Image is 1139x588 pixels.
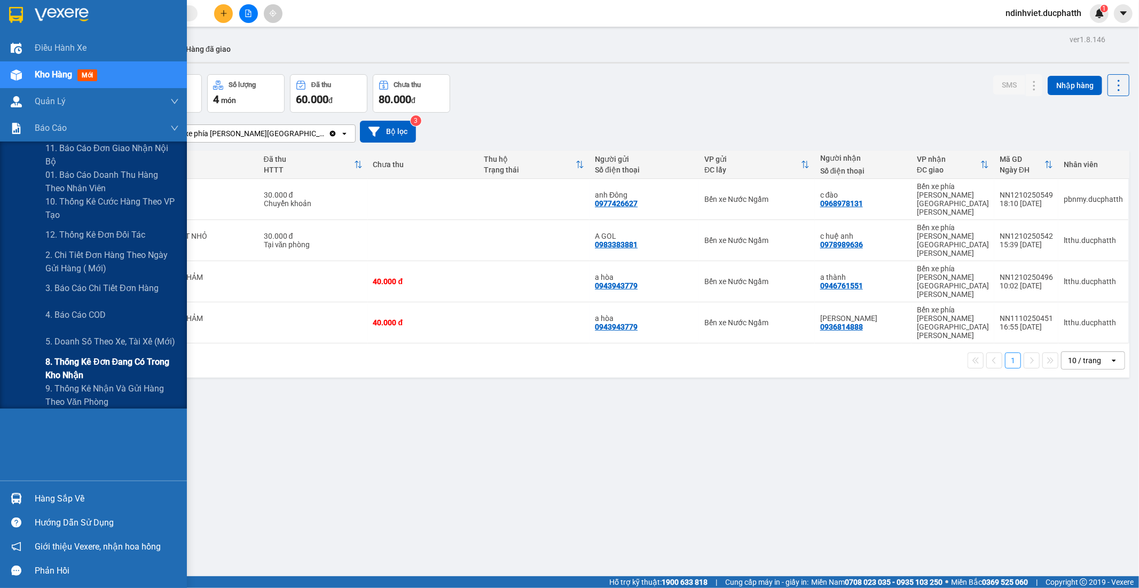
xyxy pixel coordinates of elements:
[820,273,906,281] div: a thành
[945,580,948,584] span: ⚪️
[1080,578,1087,586] span: copyright
[264,240,363,249] div: Tại văn phòng
[1101,5,1108,12] sup: 1
[820,240,863,249] div: 0978989636
[917,182,989,216] div: Bến xe phía [PERSON_NAME][GEOGRAPHIC_DATA][PERSON_NAME]
[35,95,66,108] span: Quản Lý
[1119,9,1128,18] span: caret-down
[11,123,22,134] img: solution-icon
[820,167,906,175] div: Số điện thoại
[35,563,179,579] div: Phản hồi
[373,277,474,286] div: 40.000 đ
[1064,318,1123,327] div: ltthu.ducphatth
[170,124,179,132] span: down
[269,10,277,17] span: aim
[45,168,179,195] span: 01. Báo cáo doanh thu hàng theo nhân viên
[264,199,363,208] div: Chuyển khoản
[45,142,179,168] span: 11. Báo cáo đơn giao nhận nội bộ
[994,151,1058,179] th: Toggle SortBy
[158,314,253,323] div: 1 KIỆN THẢM
[45,335,175,348] span: 5. Doanh số theo xe, tài xế (mới)
[11,493,22,504] img: warehouse-icon
[207,74,285,113] button: Số lượng4món
[328,96,333,105] span: đ
[45,195,179,222] span: 10. Thống kê cước hàng theo VP tạo
[35,69,72,80] span: Kho hàng
[264,4,282,23] button: aim
[704,155,801,163] div: VP gửi
[11,69,22,81] img: warehouse-icon
[595,166,694,174] div: Số điện thoại
[1000,240,1053,249] div: 15:39 [DATE]
[177,36,239,62] button: Hàng đã giao
[264,166,354,174] div: HTTT
[296,93,328,106] span: 60.000
[158,281,253,290] div: NNTT
[609,576,708,588] span: Hỗ trợ kỹ thuật:
[1102,5,1106,12] span: 1
[917,305,989,340] div: Bến xe phía [PERSON_NAME][GEOGRAPHIC_DATA][PERSON_NAME]
[45,355,179,382] span: 8. Thống kê đơn đang có trong kho nhận
[394,81,421,89] div: Chưa thu
[45,281,159,295] span: 3. Báo cáo chi tiết đơn hàng
[373,74,450,113] button: Chưa thu80.000đ
[595,323,638,331] div: 0943943779
[9,7,23,23] img: logo-vxr
[820,323,863,331] div: 0936814888
[290,74,367,113] button: Đã thu60.000đ
[917,264,989,299] div: Bến xe phía [PERSON_NAME][GEOGRAPHIC_DATA][PERSON_NAME]
[716,576,717,588] span: |
[170,97,179,106] span: down
[997,6,1090,20] span: ndinhviet.ducphatth
[1048,76,1102,95] button: Nhập hàng
[699,151,815,179] th: Toggle SortBy
[917,166,980,174] div: ĐC giao
[35,515,179,531] div: Hướng dẫn sử dụng
[1000,281,1053,290] div: 10:02 [DATE]
[264,191,363,199] div: 30.000 đ
[1064,195,1123,203] div: pbnmy.ducphatth
[158,195,253,203] div: 1 ct
[704,277,810,286] div: Bến xe Nước Ngầm
[229,81,256,89] div: Số lượng
[1114,4,1133,23] button: caret-down
[170,128,326,139] div: Bến xe phía [PERSON_NAME][GEOGRAPHIC_DATA][PERSON_NAME]
[982,578,1028,586] strong: 0369 525 060
[411,115,421,126] sup: 3
[158,240,253,249] div: NGTT
[595,191,694,199] div: anh Đông
[214,4,233,23] button: plus
[360,121,416,143] button: Bộ lọc
[1110,356,1118,365] svg: open
[595,155,694,163] div: Người gửi
[951,576,1028,588] span: Miền Bắc
[1000,314,1053,323] div: NN1110250451
[11,96,22,107] img: warehouse-icon
[1000,166,1044,174] div: Ngày ĐH
[1000,199,1053,208] div: 18:10 [DATE]
[45,308,106,322] span: 4. Báo cáo COD
[35,41,87,54] span: Điều hành xe
[820,154,906,162] div: Người nhận
[704,318,810,327] div: Bến xe Nước Ngầm
[311,81,331,89] div: Đã thu
[220,10,227,17] span: plus
[35,121,67,135] span: Báo cáo
[264,232,363,240] div: 30.000 đ
[1064,236,1123,245] div: ltthu.ducphatth
[11,542,21,552] span: notification
[820,232,906,240] div: c huệ anh
[912,151,994,179] th: Toggle SortBy
[595,240,638,249] div: 0983383881
[158,155,253,163] div: Tên món
[725,576,808,588] span: Cung cấp máy in - giấy in:
[595,232,694,240] div: A GOL
[820,191,906,199] div: c đào
[811,576,942,588] span: Miền Nam
[239,4,258,23] button: file-add
[1000,155,1044,163] div: Mã GD
[1064,160,1123,169] div: Nhân viên
[993,75,1025,95] button: SMS
[1070,34,1105,45] div: ver 1.8.146
[662,578,708,586] strong: 1900 633 818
